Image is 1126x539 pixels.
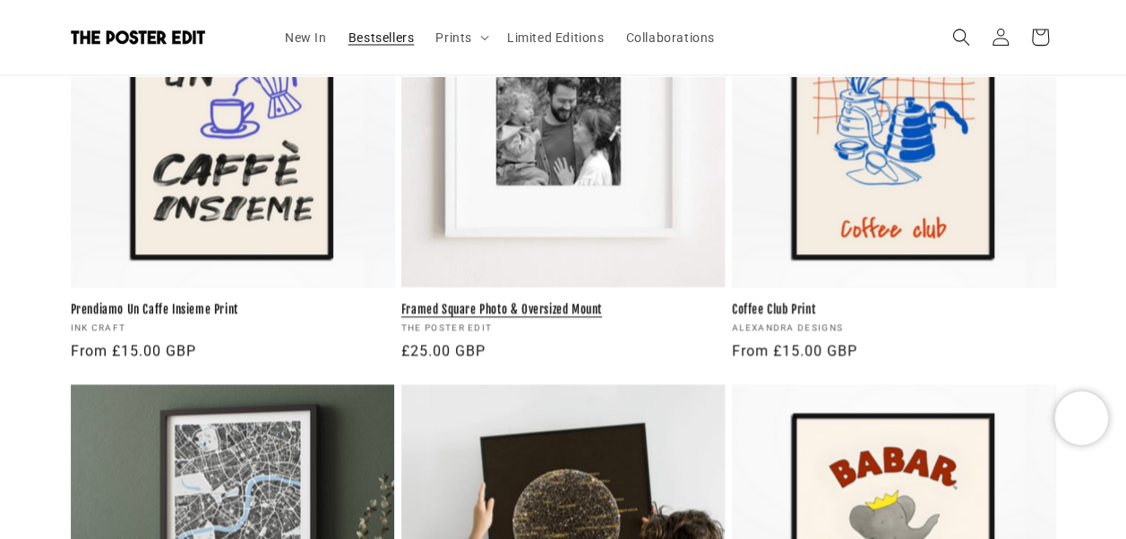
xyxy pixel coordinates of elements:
a: Prendiamo Un Caffe Insieme Print [71,303,394,318]
img: The Poster Edit [71,30,205,45]
a: Coffee Club Print [732,303,1055,318]
span: Collaborations [625,30,714,46]
a: Bestsellers [338,19,425,56]
summary: Search [941,18,981,57]
span: New In [285,30,327,46]
a: Framed Square Photo & Oversized Mount [401,303,725,318]
iframe: Chatra live chat [1054,391,1108,445]
a: The Poster Edit [64,24,256,52]
span: Bestsellers [348,30,415,46]
summary: Prints [425,19,496,56]
a: New In [274,19,338,56]
span: Prints [435,30,472,46]
a: Collaborations [615,19,725,56]
span: Limited Editions [507,30,605,46]
a: Limited Editions [496,19,615,56]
